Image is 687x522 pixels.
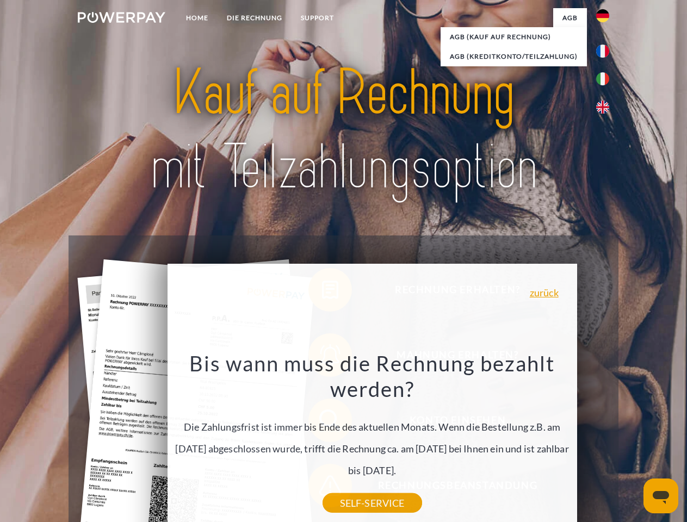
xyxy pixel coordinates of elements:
img: de [596,9,609,22]
a: Home [177,8,218,28]
a: SELF-SERVICE [323,493,422,513]
a: zurück [530,288,559,297]
img: title-powerpay_de.svg [104,52,583,208]
iframe: Schaltfläche zum Öffnen des Messaging-Fensters [643,478,678,513]
h3: Bis wann muss die Rechnung bezahlt werden? [174,350,571,402]
div: Die Zahlungsfrist ist immer bis Ende des aktuellen Monats. Wenn die Bestellung z.B. am [DATE] abg... [174,350,571,503]
a: AGB (Kreditkonto/Teilzahlung) [441,47,587,66]
img: fr [596,45,609,58]
a: SUPPORT [292,8,343,28]
img: en [596,101,609,114]
a: DIE RECHNUNG [218,8,292,28]
img: logo-powerpay-white.svg [78,12,165,23]
a: agb [553,8,587,28]
img: it [596,72,609,85]
a: AGB (Kauf auf Rechnung) [441,27,587,47]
